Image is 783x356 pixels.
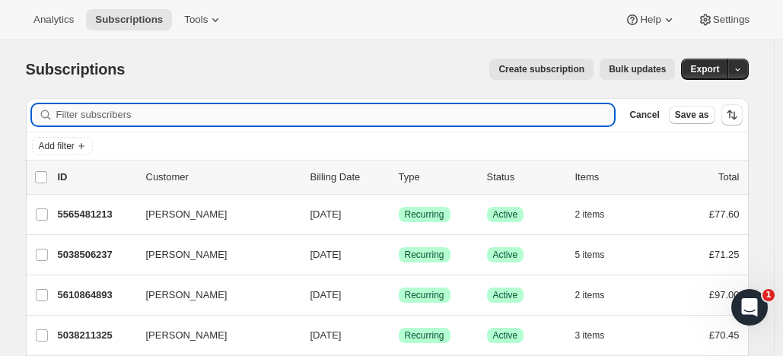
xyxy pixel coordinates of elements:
[24,9,83,30] button: Analytics
[58,288,134,303] p: 5610864893
[310,170,387,185] p: Billing Date
[58,247,134,262] p: 5038506237
[146,170,298,185] p: Customer
[675,109,709,121] span: Save as
[310,208,342,220] span: [DATE]
[575,329,605,342] span: 3 items
[146,207,228,222] span: [PERSON_NAME]
[399,170,475,185] div: Type
[310,249,342,260] span: [DATE]
[184,14,208,26] span: Tools
[405,249,444,261] span: Recurring
[575,170,651,185] div: Items
[709,249,740,260] span: £71.25
[58,204,740,225] div: 5565481213[PERSON_NAME][DATE]SuccessRecurringSuccessActive2 items£77.60
[718,170,739,185] p: Total
[493,208,518,221] span: Active
[39,140,75,152] span: Add filter
[310,289,342,300] span: [DATE]
[58,207,134,222] p: 5565481213
[709,329,740,341] span: £70.45
[137,323,289,348] button: [PERSON_NAME]
[709,289,740,300] span: £97.00
[58,244,740,265] div: 5038506237[PERSON_NAME][DATE]SuccessRecurringSuccessActive5 items£71.25
[310,329,342,341] span: [DATE]
[175,9,232,30] button: Tools
[575,289,605,301] span: 2 items
[58,325,740,346] div: 5038211325[PERSON_NAME][DATE]SuccessRecurringSuccessActive3 items£70.45
[32,137,93,155] button: Add filter
[86,9,172,30] button: Subscriptions
[689,9,759,30] button: Settings
[95,14,163,26] span: Subscriptions
[600,59,675,80] button: Bulk updates
[575,325,622,346] button: 3 items
[33,14,74,26] span: Analytics
[498,63,584,75] span: Create subscription
[137,243,289,267] button: [PERSON_NAME]
[26,61,126,78] span: Subscriptions
[709,208,740,220] span: £77.60
[146,328,228,343] span: [PERSON_NAME]
[713,14,750,26] span: Settings
[690,63,719,75] span: Export
[669,106,715,124] button: Save as
[58,284,740,306] div: 5610864893[PERSON_NAME][DATE]SuccessRecurringSuccessActive2 items£97.00
[58,170,740,185] div: IDCustomerBilling DateTypeStatusItemsTotal
[616,9,685,30] button: Help
[731,289,768,326] iframe: Intercom live chat
[405,329,444,342] span: Recurring
[493,289,518,301] span: Active
[405,208,444,221] span: Recurring
[137,283,289,307] button: [PERSON_NAME]
[146,247,228,262] span: [PERSON_NAME]
[493,249,518,261] span: Active
[137,202,289,227] button: [PERSON_NAME]
[405,289,444,301] span: Recurring
[629,109,659,121] span: Cancel
[489,59,594,80] button: Create subscription
[58,170,134,185] p: ID
[721,104,743,126] button: Sort the results
[575,208,605,221] span: 2 items
[575,204,622,225] button: 2 items
[623,106,665,124] button: Cancel
[493,329,518,342] span: Active
[640,14,660,26] span: Help
[58,328,134,343] p: 5038211325
[575,249,605,261] span: 5 items
[575,284,622,306] button: 2 items
[146,288,228,303] span: [PERSON_NAME]
[762,289,775,301] span: 1
[575,244,622,265] button: 5 items
[487,170,563,185] p: Status
[609,63,666,75] span: Bulk updates
[56,104,615,126] input: Filter subscribers
[681,59,728,80] button: Export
